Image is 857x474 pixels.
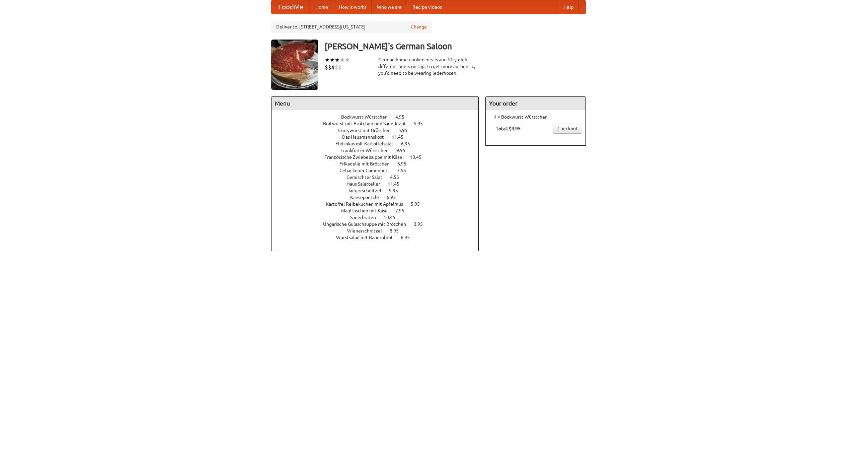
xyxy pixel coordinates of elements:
span: 6.95 [401,235,416,240]
li: $ [325,64,328,71]
a: Help [558,0,579,14]
span: Wienerschnitzel [347,228,389,233]
span: 4.55 [390,175,406,180]
span: 7.55 [397,168,413,173]
a: Wurstsalad mit Bauernbrot 6.95 [336,235,422,240]
span: 9.95 [396,148,412,153]
li: $ [338,64,341,71]
a: Checkout [553,124,582,134]
div: German home-cooked meals and fifty-eight different beers on tap. To get more authentic, you'd nee... [378,56,479,76]
li: ★ [325,56,330,64]
span: Fleishkas mit Kartoffelsalat [335,141,400,146]
span: 6.95 [397,161,413,166]
a: Frankfurter Würstchen 9.95 [340,148,418,153]
li: ★ [330,56,335,64]
b: Total: $4.95 [496,126,521,131]
li: ★ [340,56,345,64]
a: Gemischter Salat 4.55 [346,175,411,180]
span: 11.45 [392,134,410,140]
h4: Your order [486,97,586,110]
span: 5.95 [411,201,426,207]
a: Bratwurst mit Brötchen und Sauerkraut 5.95 [323,121,435,126]
span: 7.95 [395,208,411,213]
span: 8.95 [390,228,405,233]
a: Frikadelle mit Brötchen 6.95 [339,161,419,166]
span: 3.95 [414,221,430,227]
li: $ [335,64,338,71]
span: Französische Zwiebelsuppe mit Käse [324,154,409,160]
span: Kartoffel Reibekuchen mit Apfelmus [326,201,410,207]
a: Jaegerschnitzel 9.95 [347,188,410,193]
span: Gebackener Camenbert [339,168,396,173]
span: 4.95 [395,114,411,120]
a: Bockwurst Würstchen 4.95 [341,114,417,120]
span: Kaesepaetzle [350,195,386,200]
a: Currywurst mit Brötchen 5.95 [338,128,420,133]
a: Ungarische Gulaschsuppe mit Brötchen 3.95 [323,221,435,227]
a: Sauerbraten 10.45 [350,215,408,220]
span: Ungarische Gulaschsuppe mit Brötchen [323,221,413,227]
li: 1 × Bockwurst Würstchen [489,114,582,120]
span: 6.95 [387,195,402,200]
li: $ [328,64,331,71]
a: Das Hausmannskost 11.45 [342,134,416,140]
span: Bockwurst Würstchen [341,114,394,120]
li: ★ [335,56,340,64]
a: Gebackener Camenbert 7.55 [339,168,418,173]
span: Gemischter Salat [346,175,389,180]
span: 11.45 [388,181,406,187]
a: Französische Zwiebelsuppe mit Käse 10.45 [324,154,434,160]
div: Deliver to: [STREET_ADDRESS][US_STATE] [271,21,432,33]
span: Wurstsalad mit Bauernbrot [336,235,400,240]
a: Wienerschnitzel 8.95 [347,228,411,233]
span: 10.45 [384,215,402,220]
li: $ [331,64,335,71]
span: Frankfurter Würstchen [340,148,395,153]
a: FoodMe [271,0,310,14]
a: Who we are [372,0,407,14]
span: 10.45 [410,154,428,160]
a: Kartoffel Reibekuchen mit Apfelmus 5.95 [326,201,432,207]
span: Das Hausmannskost [342,134,391,140]
span: 5.95 [398,128,414,133]
a: Home [310,0,333,14]
a: Kaesepaetzle 6.95 [350,195,408,200]
a: How it works [333,0,372,14]
a: Maultaschen mit Käse 7.95 [341,208,417,213]
a: Haus Salatteller 11.45 [346,181,412,187]
span: 5.95 [414,121,430,126]
span: 6.95 [401,141,417,146]
li: ★ [345,56,350,64]
a: Fleishkas mit Kartoffelsalat 6.95 [335,141,422,146]
a: Change [411,23,427,30]
h4: Menu [271,97,478,110]
h3: [PERSON_NAME]'s German Saloon [325,40,586,53]
span: Frikadelle mit Brötchen [339,161,396,166]
span: Jaegerschnitzel [347,188,388,193]
span: Bratwurst mit Brötchen und Sauerkraut [323,121,413,126]
span: Maultaschen mit Käse [341,208,394,213]
span: Sauerbraten [350,215,383,220]
img: angular.jpg [271,40,318,90]
span: Haus Salatteller [346,181,387,187]
span: Currywurst mit Brötchen [338,128,397,133]
span: 9.95 [389,188,405,193]
a: Recipe videos [407,0,447,14]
